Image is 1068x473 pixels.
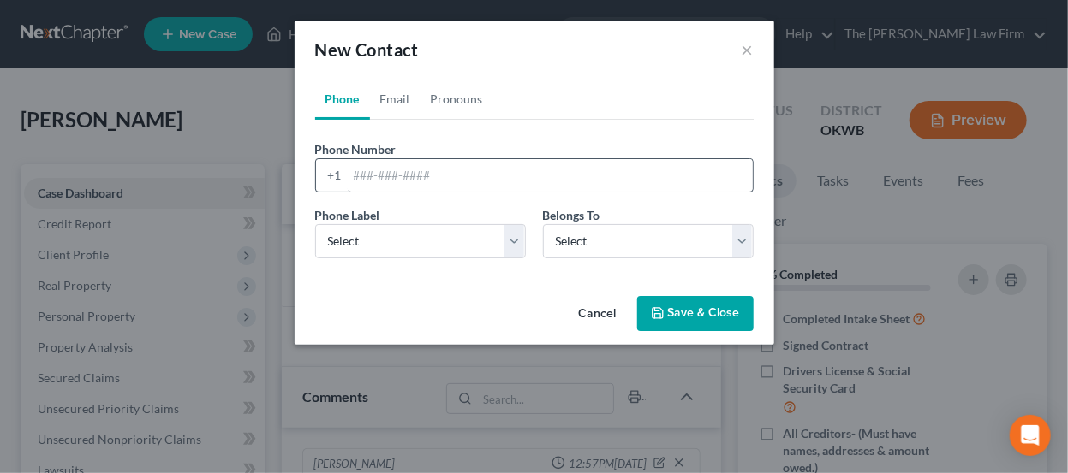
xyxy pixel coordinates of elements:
button: Save & Close [637,296,754,332]
div: +1 [316,159,348,192]
a: Email [370,79,421,120]
span: Phone Number [315,142,397,157]
button: Cancel [565,298,630,332]
span: New Contact [315,39,419,60]
div: Open Intercom Messenger [1010,415,1051,456]
a: Phone [315,79,370,120]
span: Phone Label [315,208,380,222]
input: ###-###-#### [348,159,753,192]
button: × [742,39,754,60]
a: Pronouns [421,79,493,120]
span: Belongs To [543,208,600,222]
